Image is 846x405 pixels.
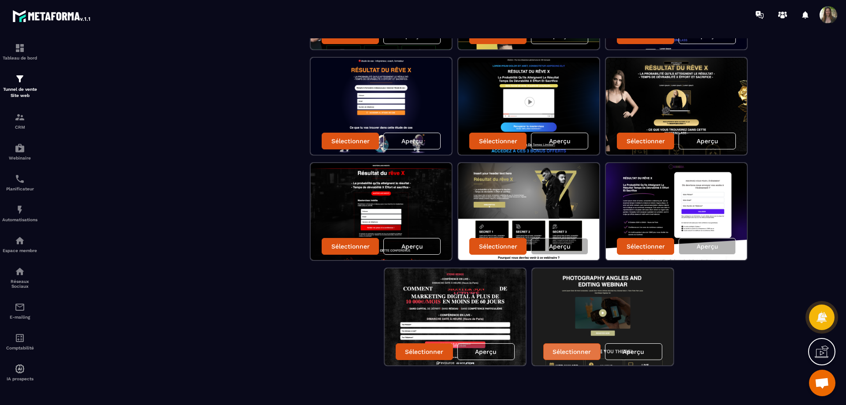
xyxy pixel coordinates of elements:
p: Sélectionner [627,243,665,250]
p: Sélectionner [405,348,443,355]
p: Aperçu [549,137,571,145]
img: social-network [15,266,25,277]
p: Aperçu [549,243,571,250]
div: Ouvrir le chat [809,370,835,396]
p: Webinaire [2,156,37,160]
a: automationsautomationsAutomatisations [2,198,37,229]
p: Réseaux Sociaux [2,279,37,289]
img: image [606,163,747,260]
img: accountant [15,333,25,343]
p: Tunnel de vente Site web [2,86,37,99]
a: automationsautomationsEspace membre [2,229,37,260]
a: formationformationCRM [2,105,37,136]
a: schedulerschedulerPlanificateur [2,167,37,198]
a: emailemailE-mailing [2,295,37,326]
p: Aperçu [623,348,644,355]
p: Sélectionner [553,348,591,355]
p: Aperçu [697,137,718,145]
a: automationsautomationsWebinaire [2,136,37,167]
p: Aperçu [401,243,423,250]
p: Comptabilité [2,346,37,350]
img: image [532,268,673,365]
p: Sélectionner [331,243,370,250]
a: formationformationTableau de bord [2,36,37,67]
a: accountantaccountantComptabilité [2,326,37,357]
img: automations [15,364,25,374]
a: formationformationTunnel de vente Site web [2,67,37,105]
p: Sélectionner [627,137,665,145]
img: image [311,163,452,260]
img: automations [15,143,25,153]
p: Aperçu [401,137,423,145]
p: Tableau de bord [2,56,37,60]
img: formation [15,43,25,53]
img: email [15,302,25,312]
img: automations [15,204,25,215]
img: scheduler [15,174,25,184]
img: image [606,58,747,155]
img: logo [12,8,92,24]
img: image [385,268,526,365]
p: Aperçu [697,243,718,250]
img: image [311,58,452,155]
img: formation [15,74,25,84]
p: Planificateur [2,186,37,191]
img: formation [15,112,25,123]
p: Sélectionner [479,243,517,250]
p: E-mailing [2,315,37,320]
p: CRM [2,125,37,130]
img: automations [15,235,25,246]
p: Automatisations [2,217,37,222]
p: Sélectionner [479,137,517,145]
p: Sélectionner [331,137,370,145]
img: image [458,58,599,155]
p: Aperçu [475,348,497,355]
a: social-networksocial-networkRéseaux Sociaux [2,260,37,295]
img: image [458,163,599,260]
p: Espace membre [2,248,37,253]
p: IA prospects [2,376,37,381]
